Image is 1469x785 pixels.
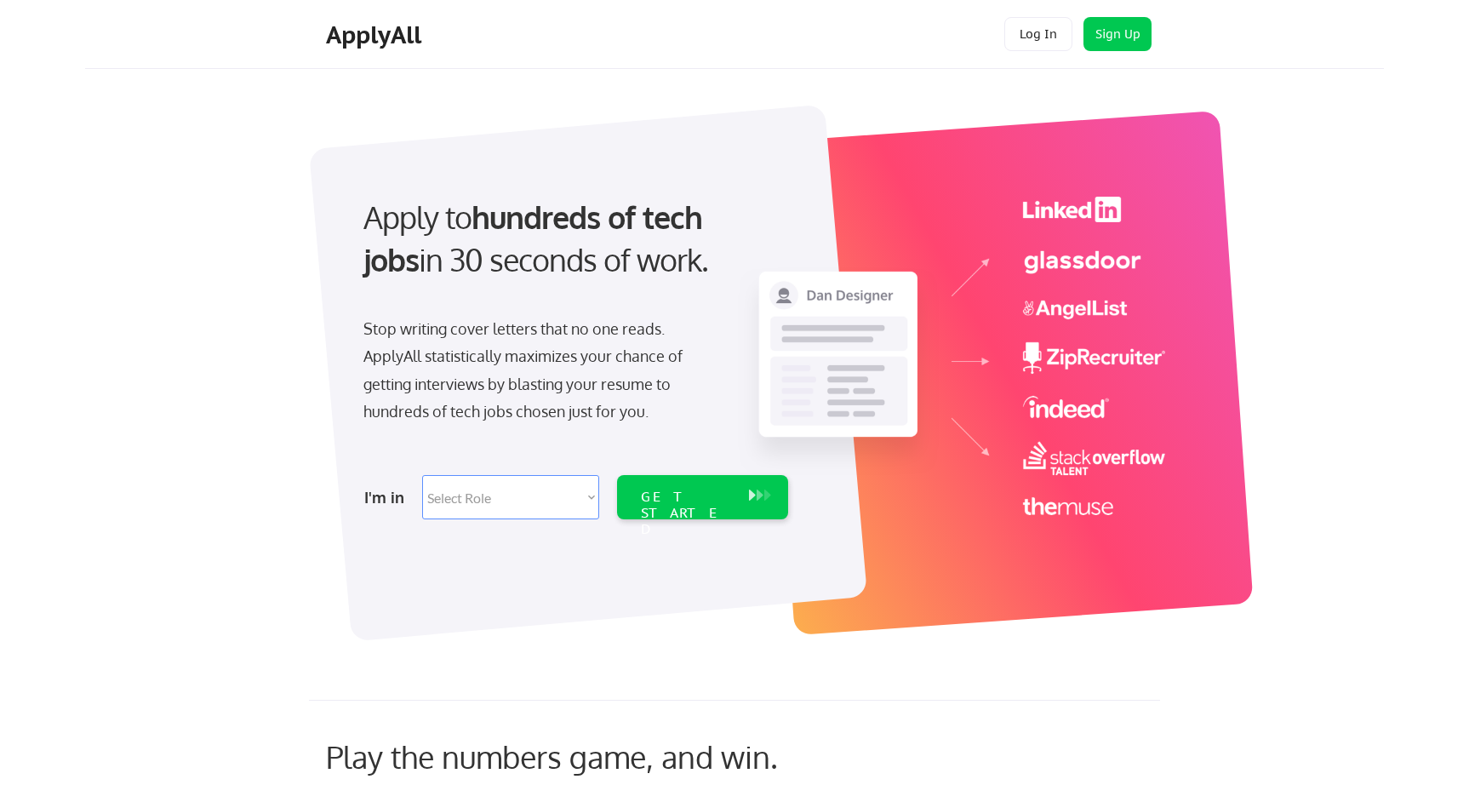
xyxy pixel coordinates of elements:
[326,738,854,775] div: Play the numbers game, and win.
[364,484,412,511] div: I'm in
[1004,17,1072,51] button: Log In
[363,315,713,426] div: Stop writing cover letters that no one reads. ApplyAll statistically maximizes your chance of get...
[326,20,426,49] div: ApplyAll
[363,196,781,282] div: Apply to in 30 seconds of work.
[363,198,710,278] strong: hundreds of tech jobs
[641,489,732,538] div: GET STARTED
[1083,17,1152,51] button: Sign Up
